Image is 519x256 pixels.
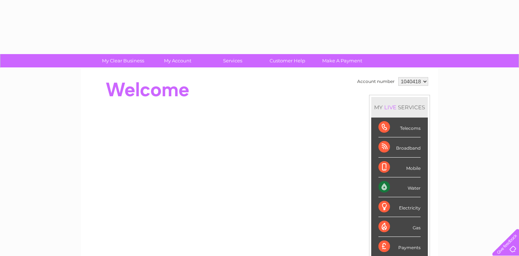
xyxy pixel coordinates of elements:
a: My Account [148,54,208,67]
a: Customer Help [258,54,317,67]
div: Electricity [378,197,421,217]
a: Services [203,54,262,67]
div: Mobile [378,158,421,177]
div: MY SERVICES [371,97,428,118]
div: Gas [378,217,421,237]
div: Broadband [378,137,421,157]
div: Telecoms [378,118,421,137]
div: LIVE [383,104,398,111]
a: My Clear Business [93,54,153,67]
a: Make A Payment [312,54,372,67]
td: Account number [355,75,396,88]
div: Water [378,177,421,197]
